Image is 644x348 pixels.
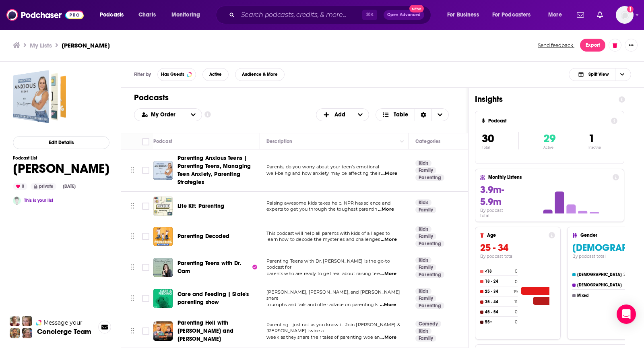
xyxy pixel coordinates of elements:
[209,72,222,77] span: Active
[266,258,390,270] span: Parenting Teens with Dr. [PERSON_NAME] is the go-to podcast for
[588,145,601,149] p: Inactive
[543,145,555,149] p: Active
[485,310,513,315] h4: 45 - 54
[415,257,431,263] a: Kids
[204,111,211,118] a: Show additional information
[380,334,396,341] span: ...More
[166,8,211,21] button: open menu
[94,8,134,21] button: open menu
[415,295,436,302] a: Family
[514,289,518,294] h4: 19
[266,302,380,307] span: triumphs and fails and offer advice on parenting ki
[535,42,577,49] button: Send feedback.
[316,108,369,121] h2: + Add
[415,240,444,247] a: Parenting
[580,39,605,52] button: Export
[13,155,109,161] h3: Podcast List
[178,291,249,306] span: Care and Feeding | Slate's parenting show
[178,155,251,186] span: Parenting Anxious Teens | Parenting Teens, Managing Teen Anxiety, Parenting Strategies
[100,9,124,21] span: Podcasts
[130,164,135,176] button: Move
[153,321,173,341] a: Parenting Hell with Rob Beckett and Josh Widdicombe
[488,118,608,124] h4: Podcast
[153,289,173,308] img: Care and Feeding | Slate's parenting show
[415,271,444,278] a: Parenting
[485,300,513,304] h4: 35 - 44
[415,207,436,213] a: Family
[588,72,609,77] span: Split View
[487,232,545,238] h4: Age
[488,174,609,180] h4: Monthly Listens
[235,68,285,81] button: Audience & More
[266,230,390,236] span: This podcast will help all parents with kids of all ages to
[62,41,110,49] h3: [PERSON_NAME]
[415,302,444,309] a: Parenting
[415,174,444,181] a: Parenting
[37,327,91,336] h3: Concierge Team
[171,9,200,21] span: Monitoring
[381,236,397,243] span: ...More
[10,316,20,326] img: Sydney Profile
[138,9,156,21] span: Charts
[475,94,612,104] h1: Insights
[514,299,518,304] h4: 11
[362,10,377,20] span: ⌘ K
[415,321,441,327] a: Comedy
[480,242,555,254] h3: 25 - 34
[376,108,449,121] button: Choose View
[130,261,135,273] button: Move
[178,203,224,209] span: Life Kit: Parenting
[266,164,379,170] span: Parents, do you worry about your teen’s emotional
[625,39,638,52] button: Show More Button
[157,68,196,81] button: Has Guests
[178,202,224,210] a: Life Kit: Parenting
[242,72,278,77] span: Audience & More
[480,184,504,208] span: 3.9m-5.9m
[627,6,634,12] svg: Add a profile image
[380,271,396,277] span: ...More
[142,327,149,335] span: Toggle select row
[415,335,436,342] a: Family
[6,7,84,23] img: Podchaser - Follow, Share and Rate Podcasts
[577,293,625,298] h4: Mixed
[22,316,32,326] img: Jules Profile
[415,109,431,121] div: Sort Direction
[130,200,135,212] button: Move
[394,112,408,118] span: Table
[130,325,135,337] button: Move
[178,260,242,275] span: Parenting Teens with Dr. Cam
[153,161,173,180] img: Parenting Anxious Teens | Parenting Teens, Managing Teen Anxiety, Parenting Strategies
[13,197,21,205] img: Kelly Teemer
[617,304,636,324] div: Open Intercom Messenger
[447,9,479,21] span: For Business
[515,269,518,274] h4: 0
[31,183,56,190] div: private
[380,302,396,308] span: ...More
[266,170,380,176] span: well-being and how anxiety may be affecting their
[594,8,606,22] a: Show notifications dropdown
[202,68,229,81] button: Active
[22,328,32,338] img: Barbara Profile
[482,145,518,149] p: Total
[223,6,439,24] div: Search podcasts, credits, & more...
[480,208,514,218] h4: By podcast total
[10,328,20,338] img: Jon Profile
[178,233,229,240] span: Parenting Decoded
[334,112,345,118] span: Add
[153,197,173,216] img: Life Kit: Parenting
[178,319,257,343] a: Parenting Hell with [PERSON_NAME] and [PERSON_NAME]
[30,41,52,49] a: My Lists
[142,167,149,174] span: Toggle select row
[161,72,184,77] span: Has Guests
[485,320,513,325] h4: 55+
[485,269,513,274] h4: <18
[266,289,400,301] span: [PERSON_NAME], [PERSON_NAME], and [PERSON_NAME] share
[13,183,27,190] div: 0
[24,198,53,203] a: This is your list
[409,5,424,12] span: New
